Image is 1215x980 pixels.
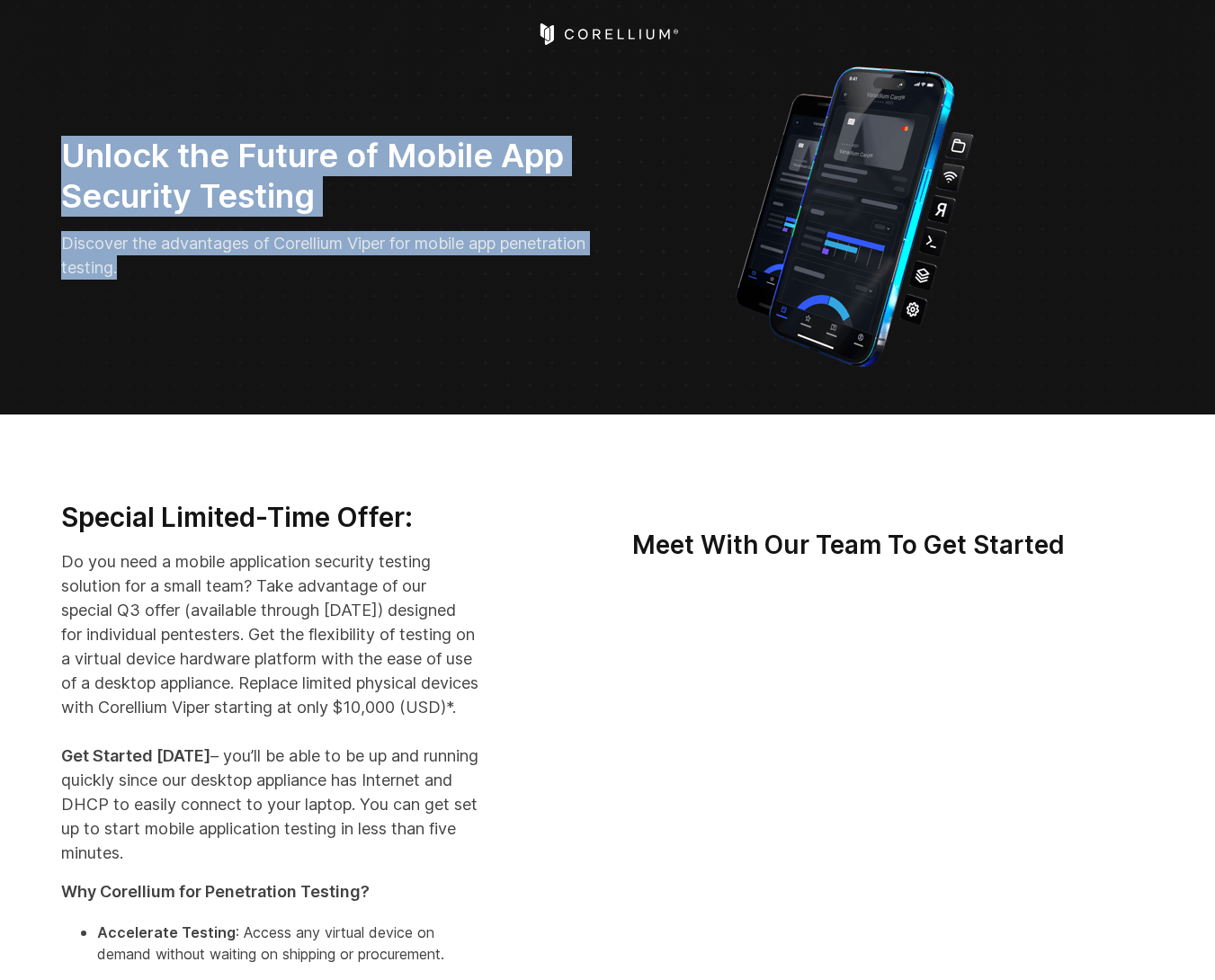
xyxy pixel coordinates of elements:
[719,58,990,371] img: Corellium_VIPER_Hero_1_1x
[61,549,479,865] p: Do you need a mobile application security testing solution for a small team? Take advantage of ou...
[536,23,679,45] a: Corellium Home
[97,922,479,965] p: : Access any virtual device on demand without waiting on shipping or procurement.
[61,136,595,217] h2: Unlock the Future of Mobile App Security Testing
[632,530,1065,560] strong: Meet With Our Team To Get Started
[61,501,479,535] h3: Special Limited-Time Offer:
[61,882,370,901] strong: Why Corellium for Penetration Testing?
[97,923,236,941] strong: Accelerate Testing
[61,234,585,277] span: Discover the advantages of Corellium Viper for mobile app penetration testing.
[61,746,210,765] strong: Get Started [DATE]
